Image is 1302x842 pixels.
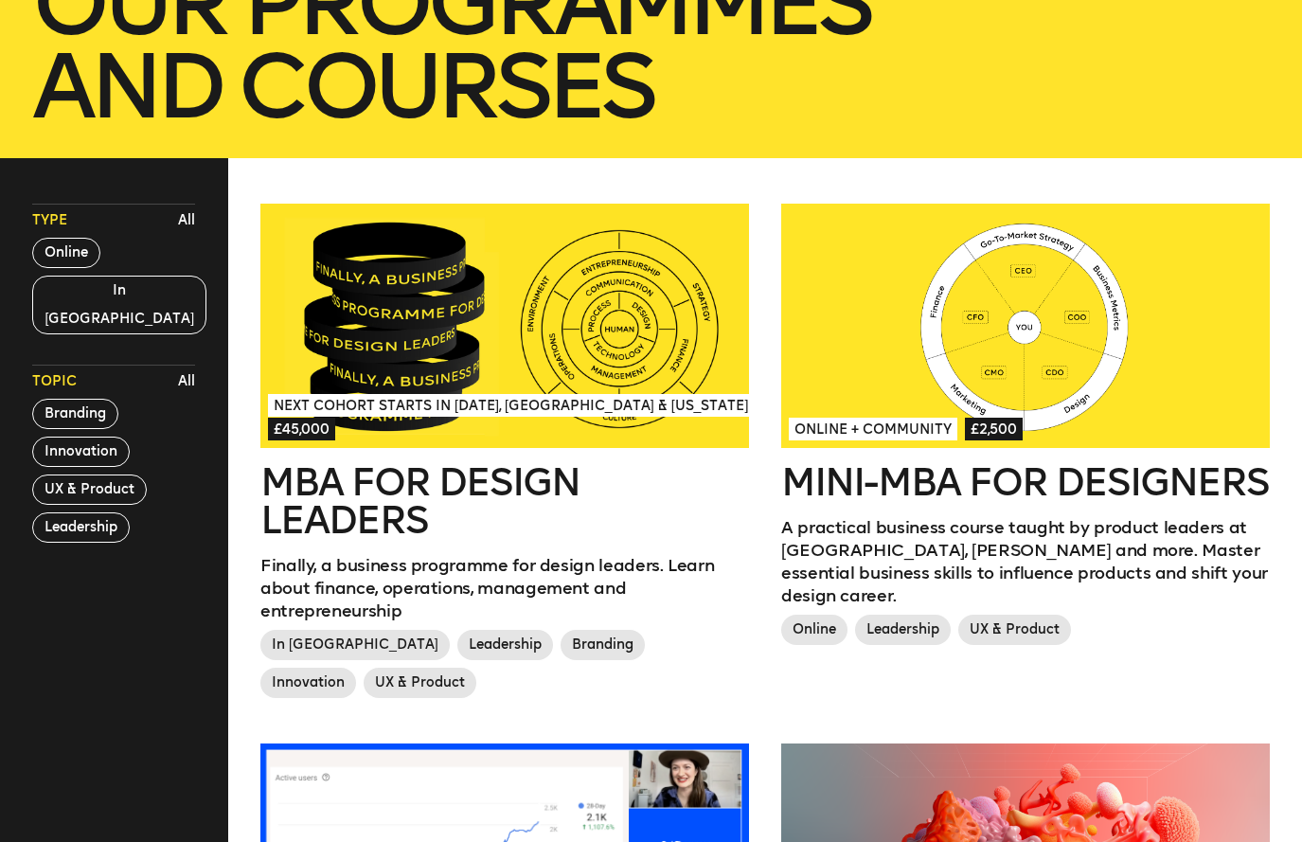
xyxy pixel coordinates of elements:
[781,463,1270,501] h2: Mini-MBA for Designers
[781,204,1270,653] a: Online + Community£2,500Mini-MBA for DesignersA practical business course taught by product leade...
[32,437,130,467] button: Innovation
[32,399,118,429] button: Branding
[260,668,356,698] span: Innovation
[32,211,67,230] span: Type
[781,615,847,645] span: Online
[268,394,754,417] span: Next Cohort Starts in [DATE], [GEOGRAPHIC_DATA] & [US_STATE]
[32,475,147,505] button: UX & Product
[260,463,749,539] h2: MBA for Design Leaders
[32,276,206,334] button: In [GEOGRAPHIC_DATA]
[855,615,951,645] span: Leadership
[457,630,553,660] span: Leadership
[260,630,450,660] span: In [GEOGRAPHIC_DATA]
[32,238,100,268] button: Online
[260,554,749,622] p: Finally, a business programme for design leaders. Learn about finance, operations, management and...
[364,668,476,698] span: UX & Product
[561,630,645,660] span: Branding
[958,615,1071,645] span: UX & Product
[789,418,957,440] span: Online + Community
[260,204,749,706] a: Next Cohort Starts in [DATE], [GEOGRAPHIC_DATA] & [US_STATE]£45,000MBA for Design LeadersFinally,...
[268,418,335,440] span: £45,000
[173,367,200,396] button: All
[781,516,1270,607] p: A practical business course taught by product leaders at [GEOGRAPHIC_DATA], [PERSON_NAME] and mor...
[965,418,1023,440] span: £2,500
[32,372,77,391] span: Topic
[32,512,130,543] button: Leadership
[173,206,200,235] button: All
